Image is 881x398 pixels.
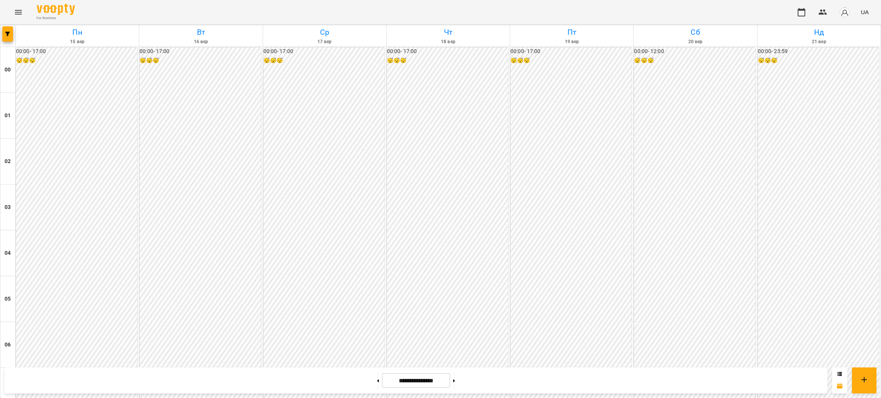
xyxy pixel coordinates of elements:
[510,47,632,56] h6: 00:00 - 17:00
[510,57,632,65] h6: 😴😴😴
[759,26,879,38] h6: Нд
[634,57,755,65] h6: 😴😴😴
[140,38,261,45] h6: 16 вер
[387,47,508,56] h6: 00:00 - 17:00
[758,57,879,65] h6: 😴😴😴
[5,341,11,349] h6: 06
[511,38,632,45] h6: 19 вер
[511,26,632,38] h6: Пт
[634,47,755,56] h6: 00:00 - 12:00
[140,26,261,38] h6: Вт
[17,38,138,45] h6: 15 вер
[5,203,11,212] h6: 03
[140,47,261,56] h6: 00:00 - 17:00
[635,26,756,38] h6: Сб
[858,5,872,19] button: UA
[37,16,75,21] span: For Business
[387,57,508,65] h6: 😴😴😴
[264,26,385,38] h6: Ср
[140,57,261,65] h6: 😴😴😴
[388,26,509,38] h6: Чт
[861,8,869,16] span: UA
[9,3,28,21] button: Menu
[37,4,75,15] img: Voopty Logo
[5,66,11,74] h6: 00
[839,7,850,18] img: avatar_s.png
[263,47,385,56] h6: 00:00 - 17:00
[16,47,137,56] h6: 00:00 - 17:00
[263,57,385,65] h6: 😴😴😴
[17,26,138,38] h6: Пн
[758,47,879,56] h6: 00:00 - 23:59
[5,249,11,257] h6: 04
[635,38,756,45] h6: 20 вер
[264,38,385,45] h6: 17 вер
[759,38,879,45] h6: 21 вер
[16,57,137,65] h6: 😴😴😴
[388,38,509,45] h6: 18 вер
[5,295,11,303] h6: 05
[5,157,11,166] h6: 02
[5,112,11,120] h6: 01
